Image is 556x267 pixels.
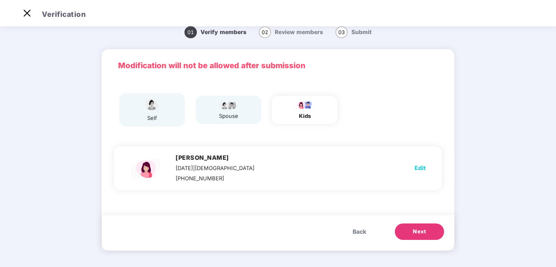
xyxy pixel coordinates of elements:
span: Edit [415,163,426,173]
div: kids [294,112,315,120]
img: svg+xml;base64,PHN2ZyB4bWxucz0iaHR0cDovL3d3dy53My5vcmcvMjAwMC9zdmciIHdpZHRoPSI5Ny44OTciIGhlaWdodD... [218,100,239,110]
h4: [PERSON_NAME] [175,154,255,162]
button: Back [344,223,374,240]
span: | [DEMOGRAPHIC_DATA] [193,165,255,171]
span: 02 [259,26,271,38]
div: spouse [218,112,239,120]
span: Review members [275,29,323,35]
span: Next [413,228,426,236]
span: Back [353,227,366,236]
div: [PHONE_NUMBER] [175,174,255,183]
span: Submit [351,29,371,35]
img: svg+xml;base64,PHN2ZyB4bWxucz0iaHR0cDovL3d3dy53My5vcmcvMjAwMC9zdmciIHdpZHRoPSI3OS4wMzciIGhlaWdodD... [294,100,315,110]
button: Edit [415,161,426,175]
div: [DATE] [175,164,255,173]
img: svg+xml;base64,PHN2ZyBpZD0iQ2hpbGRfZmVtYWxlX2ljb24iIHhtbG5zPSJodHRwOi8vd3d3LnczLm9yZy8yMDAwL3N2Zy... [130,154,163,183]
span: 03 [335,26,348,38]
p: Modification will not be allowed after submission [118,60,438,71]
span: Verify members [201,29,246,35]
span: 01 [185,26,197,38]
button: Next [395,223,444,240]
div: self [142,114,162,122]
img: svg+xml;base64,PHN2ZyBpZD0iU3BvdXNlX2ljb24iIHhtbG5zPSJodHRwOi8vd3d3LnczLm9yZy8yMDAwL3N2ZyIgd2lkdG... [142,97,162,112]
